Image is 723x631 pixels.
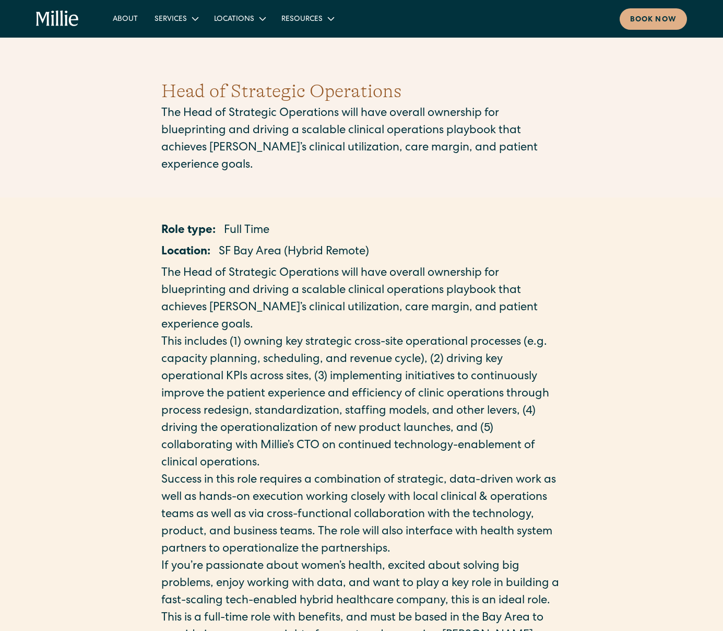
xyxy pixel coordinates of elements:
div: Locations [206,10,273,27]
p: This includes (1) owning key strategic cross-site operational processes (e.g. capacity planning, ... [161,334,562,472]
p: SF Bay Area (Hybrid Remote) [219,244,369,261]
p: Location: [161,244,210,261]
a: About [104,10,146,27]
div: Services [155,14,187,25]
p: Full Time [224,223,269,240]
a: home [36,10,79,27]
div: Resources [281,14,323,25]
a: Book now [620,8,687,30]
p: The Head of Strategic Operations will have overall ownership for blueprinting and driving a scala... [161,265,562,334]
p: The Head of Strategic Operations will have overall ownership for blueprinting and driving a scala... [161,106,562,174]
div: Resources [273,10,341,27]
p: Role type: [161,223,216,240]
div: Locations [214,14,254,25]
div: Services [146,10,206,27]
h1: Head of Strategic Operations [161,77,562,106]
div: Book now [630,15,677,26]
p: If you’re passionate about women’s health, excited about solving big problems, enjoy working with... [161,558,562,610]
p: Success in this role requires a combination of strategic, data-driven work as well as hands-on ex... [161,472,562,558]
